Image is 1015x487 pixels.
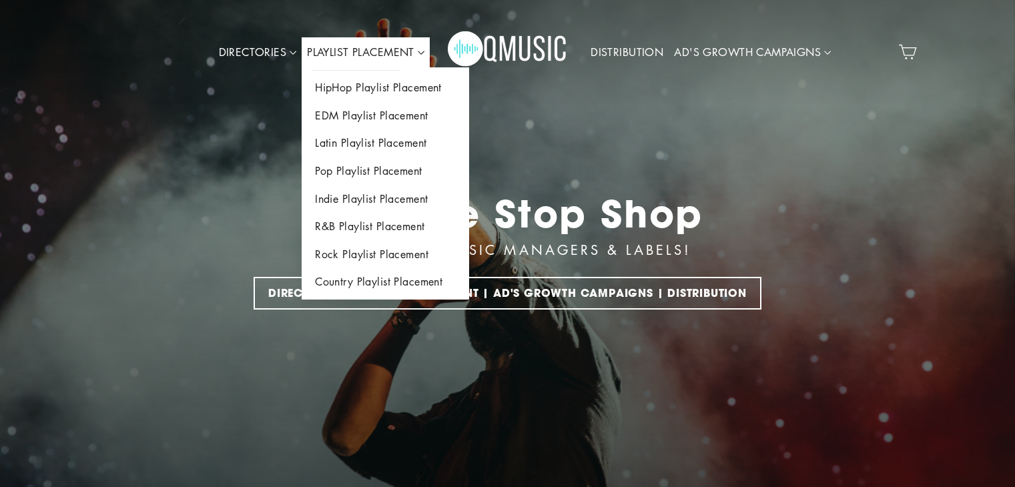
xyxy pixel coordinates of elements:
[324,239,691,260] div: FOR ARTISTS, MUSIC MANAGERS & LABELS!
[302,37,430,68] a: PLAYLIST PLACEMENT
[312,191,704,235] div: The One Stop Shop
[302,213,469,241] a: R&B Playlist Placement
[214,37,302,68] a: DIRECTORIES
[302,129,469,157] a: Latin Playlist Placement
[585,37,669,68] a: DISTRIBUTION
[302,241,469,269] a: Rock Playlist Placement
[302,74,469,102] a: HipHop Playlist Placement
[669,37,836,68] a: AD'S GROWTH CAMPAIGNS
[254,277,761,310] a: DIRECTORIES | PLAYLIST PLACEMENT | AD'S GROWTH CAMPAIGNS | DISTRIBUTION
[302,268,469,296] a: Country Playlist Placement
[172,13,843,91] div: Primary
[302,157,469,185] a: Pop Playlist Placement
[302,185,469,213] a: Indie Playlist Placement
[302,102,469,130] a: EDM Playlist Placement
[448,22,568,82] img: Q Music Promotions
